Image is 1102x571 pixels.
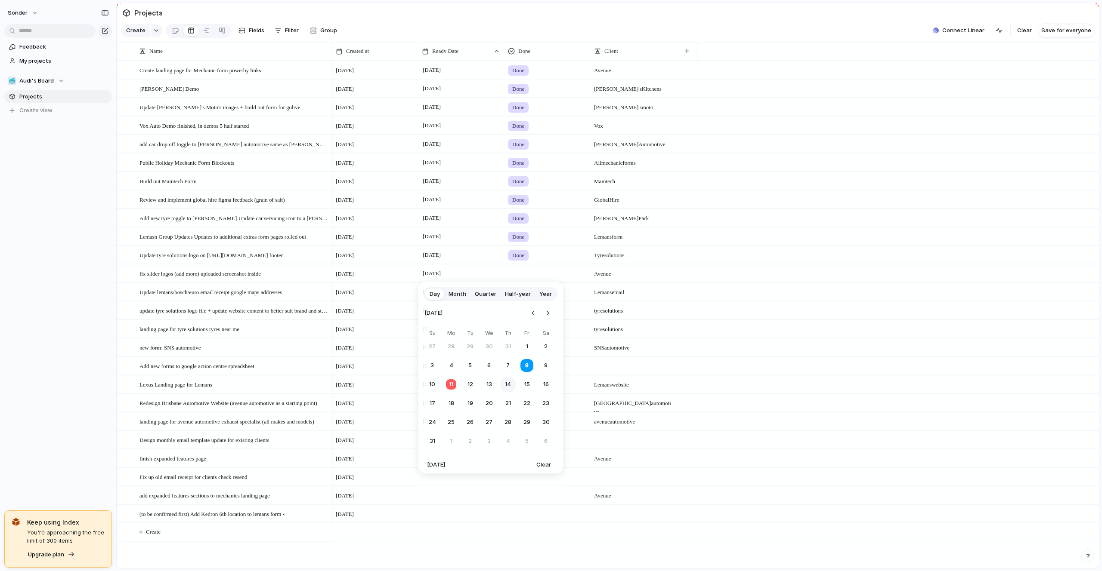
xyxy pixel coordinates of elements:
button: Sunday, August 17th, 2025 [424,396,440,411]
button: Sunday, August 24th, 2025 [424,414,440,430]
button: Monday, July 28th, 2025 [443,339,459,354]
button: Tuesday, July 29th, 2025 [462,339,478,354]
button: Friday, August 15th, 2025 [519,377,535,392]
button: Tuesday, August 26th, 2025 [462,414,478,430]
button: Monday, August 18th, 2025 [443,396,459,411]
span: [DATE] [424,304,443,322]
button: Tuesday, August 5th, 2025 [462,358,478,373]
th: Saturday [538,329,554,339]
button: Go to the Next Month [542,307,554,319]
span: Half-year [505,290,531,298]
button: Month [444,287,471,301]
button: Quarter [471,287,501,301]
th: Wednesday [481,329,497,339]
button: Friday, August 22nd, 2025 [519,396,535,411]
button: Wednesday, September 3rd, 2025 [481,433,497,449]
button: Wednesday, August 13th, 2025 [481,377,497,392]
button: Saturday, August 16th, 2025 [538,377,554,392]
button: Thursday, July 31st, 2025 [500,339,516,354]
button: Today, Monday, August 11th, 2025 [443,377,459,392]
th: Tuesday [462,329,478,339]
button: Saturday, August 2nd, 2025 [538,339,554,354]
span: Day [430,290,440,298]
th: Sunday [424,329,440,339]
button: Saturday, September 6th, 2025 [538,433,554,449]
button: Sunday, August 3rd, 2025 [424,358,440,373]
button: Wednesday, August 27th, 2025 [481,414,497,430]
button: Sunday, July 27th, 2025 [424,339,440,354]
button: Day [425,287,444,301]
button: Saturday, August 9th, 2025 [538,358,554,373]
button: Sunday, August 31st, 2025 [424,433,440,449]
button: Friday, August 8th, 2025, selected [519,358,535,373]
button: Wednesday, July 30th, 2025 [481,339,497,354]
button: Go to the Previous Month [527,307,539,319]
button: Wednesday, August 20th, 2025 [481,396,497,411]
th: Thursday [500,329,516,339]
button: Clear [533,459,554,471]
button: Sunday, August 10th, 2025 [424,377,440,392]
th: Friday [519,329,535,339]
span: Month [449,290,466,298]
button: Year [535,287,556,301]
button: Monday, September 1st, 2025 [443,433,459,449]
button: Tuesday, August 19th, 2025 [462,396,478,411]
span: [DATE] [427,460,445,469]
th: Monday [443,329,459,339]
table: August 2025 [424,329,554,449]
button: Monday, August 4th, 2025 [443,358,459,373]
span: Clear [536,460,551,469]
span: Quarter [475,290,496,298]
button: Wednesday, August 6th, 2025 [481,358,497,373]
button: Thursday, August 21st, 2025 [500,396,516,411]
button: Monday, August 25th, 2025 [443,414,459,430]
button: Friday, August 1st, 2025 [519,339,535,354]
span: Year [539,290,552,298]
button: Friday, August 29th, 2025 [519,414,535,430]
button: Half-year [501,287,535,301]
button: Thursday, September 4th, 2025 [500,433,516,449]
button: Thursday, August 28th, 2025 [500,414,516,430]
button: Tuesday, September 2nd, 2025 [462,433,478,449]
button: Saturday, August 23rd, 2025 [538,396,554,411]
button: Saturday, August 30th, 2025 [538,414,554,430]
button: Friday, September 5th, 2025 [519,433,535,449]
button: Tuesday, August 12th, 2025 [462,377,478,392]
button: Thursday, August 14th, 2025 [500,377,516,392]
button: Thursday, August 7th, 2025 [500,358,516,373]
